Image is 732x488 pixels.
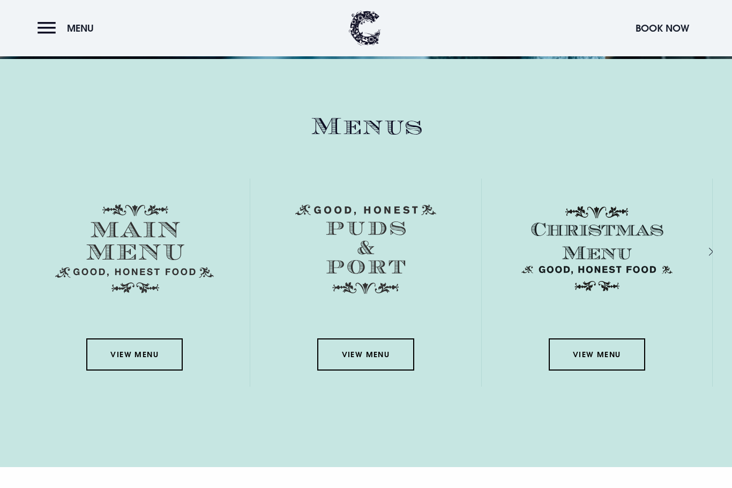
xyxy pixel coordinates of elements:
button: Menu [38,17,99,40]
a: View Menu [86,338,183,371]
img: Menu puds and port [295,204,436,294]
img: Menu main menu [55,204,214,293]
img: Christmas Menu SVG [518,204,676,293]
button: Book Now [630,17,694,40]
h2: Menus [19,113,713,141]
div: Next slide [694,244,705,260]
a: View Menu [317,338,414,371]
img: Clandeboye Lodge [349,11,381,46]
a: View Menu [549,338,645,371]
span: Menu [67,22,94,34]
